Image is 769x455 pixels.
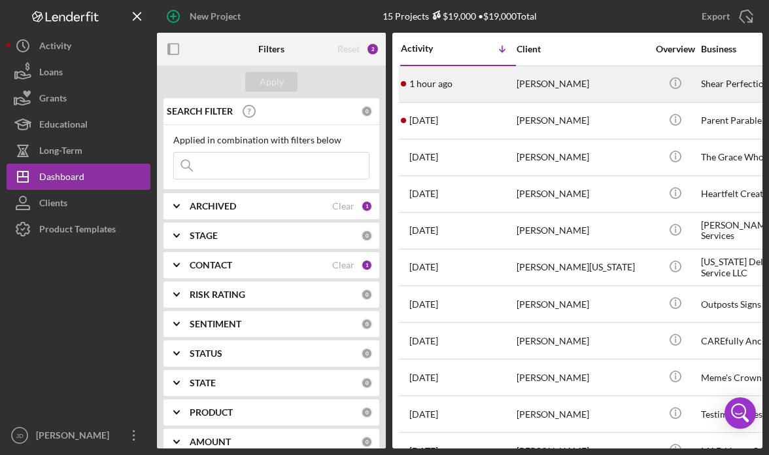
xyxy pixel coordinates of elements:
[167,106,233,117] b: SEARCH FILTER
[39,216,116,246] div: Product Templates
[366,43,379,56] div: 2
[702,3,730,29] div: Export
[260,72,284,92] div: Apply
[190,407,233,418] b: PRODUCT
[517,103,647,138] div: [PERSON_NAME]
[258,44,284,54] b: Filters
[39,164,84,193] div: Dashboard
[7,190,150,216] button: Clients
[383,10,537,22] div: 15 Projects • $19,000 Total
[190,319,241,329] b: SENTIMENT
[337,44,360,54] div: Reset
[409,225,438,236] time: 2025-09-26 19:21
[517,397,647,431] div: [PERSON_NAME]
[429,10,476,22] div: $19,000
[517,213,647,248] div: [PERSON_NAME]
[7,85,150,111] button: Grants
[245,72,298,92] button: Apply
[409,373,438,383] time: 2025-09-25 18:39
[361,348,373,359] div: 0
[409,79,453,89] time: 2025-10-06 20:45
[517,67,647,101] div: [PERSON_NAME]
[190,437,231,447] b: AMOUNT
[39,85,67,115] div: Grants
[7,216,150,242] button: Product Templates
[7,422,150,448] button: JD[PERSON_NAME]
[517,177,647,211] div: [PERSON_NAME]
[39,59,63,88] div: Loans
[725,397,756,429] div: Open Intercom Messenger
[16,432,24,439] text: JD
[401,43,458,54] div: Activity
[7,59,150,85] button: Loans
[361,230,373,242] div: 0
[39,111,88,141] div: Educational
[332,260,354,270] div: Clear
[517,323,647,358] div: [PERSON_NAME]
[517,250,647,285] div: [PERSON_NAME][US_STATE]
[361,105,373,117] div: 0
[361,377,373,389] div: 0
[190,201,236,211] b: ARCHIVED
[7,164,150,190] button: Dashboard
[517,360,647,395] div: [PERSON_NAME]
[409,189,438,199] time: 2025-09-29 23:13
[361,200,373,212] div: 1
[651,44,700,54] div: Overview
[361,289,373,300] div: 0
[409,299,438,310] time: 2025-09-25 19:31
[173,135,369,145] div: Applied in combination with filters below
[190,3,241,29] div: New Project
[332,201,354,211] div: Clear
[39,33,71,62] div: Activity
[190,260,232,270] b: CONTACT
[33,422,118,452] div: [PERSON_NAME]
[409,115,438,126] time: 2025-10-02 01:21
[361,259,373,271] div: 1
[361,407,373,418] div: 0
[517,44,647,54] div: Client
[39,137,82,167] div: Long-Term
[361,436,373,448] div: 0
[409,152,438,162] time: 2025-09-30 21:13
[7,33,150,59] button: Activity
[7,137,150,164] button: Long-Term
[190,378,216,388] b: STATE
[361,318,373,330] div: 0
[409,409,438,420] time: 2025-09-04 20:44
[517,287,647,321] div: [PERSON_NAME]
[7,111,150,137] button: Educational
[39,190,67,219] div: Clients
[517,140,647,175] div: [PERSON_NAME]
[409,336,438,346] time: 2025-09-25 19:21
[689,3,762,29] button: Export
[190,289,245,300] b: RISK RATING
[190,348,222,359] b: STATUS
[409,262,438,272] time: 2025-09-26 19:11
[157,3,254,29] button: New Project
[190,230,218,241] b: STAGE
